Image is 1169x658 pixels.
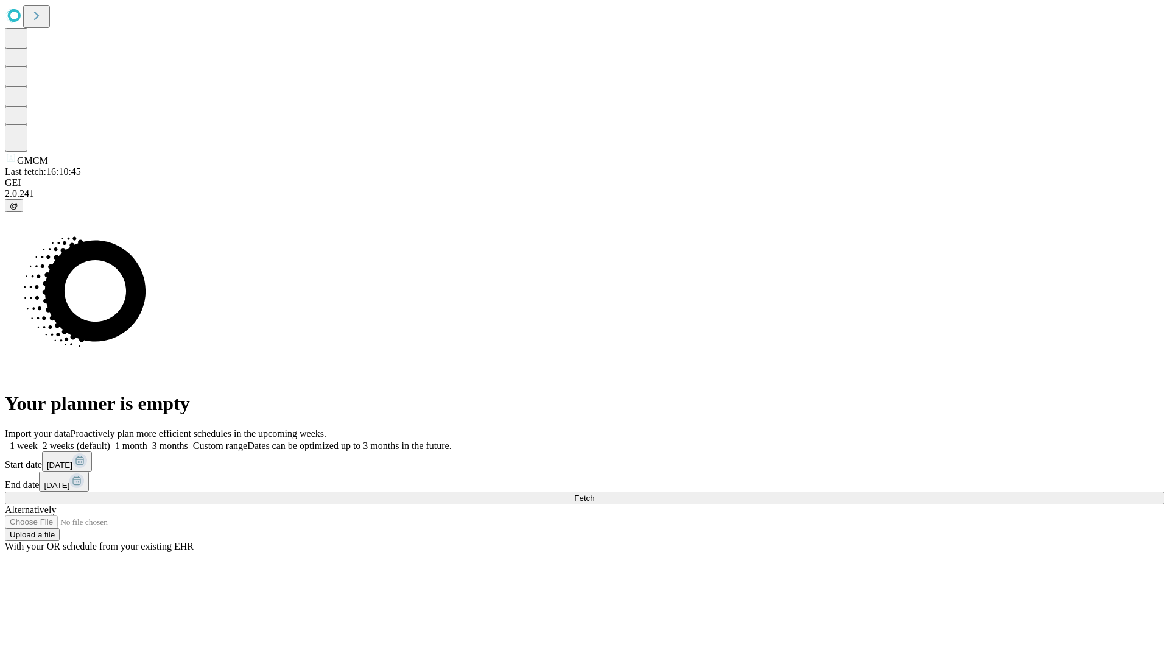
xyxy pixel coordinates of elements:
[247,440,451,451] span: Dates can be optimized up to 3 months in the future.
[47,461,72,470] span: [DATE]
[5,528,60,541] button: Upload a file
[5,541,194,551] span: With your OR schedule from your existing EHR
[10,201,18,210] span: @
[71,428,326,439] span: Proactively plan more efficient schedules in the upcoming weeks.
[5,492,1164,504] button: Fetch
[5,166,81,177] span: Last fetch: 16:10:45
[115,440,147,451] span: 1 month
[10,440,38,451] span: 1 week
[152,440,188,451] span: 3 months
[5,188,1164,199] div: 2.0.241
[5,177,1164,188] div: GEI
[5,428,71,439] span: Import your data
[43,440,110,451] span: 2 weeks (default)
[193,440,247,451] span: Custom range
[17,155,48,166] span: GMCM
[42,451,92,472] button: [DATE]
[5,472,1164,492] div: End date
[44,481,69,490] span: [DATE]
[5,504,56,515] span: Alternatively
[5,392,1164,415] h1: Your planner is empty
[574,493,594,503] span: Fetch
[39,472,89,492] button: [DATE]
[5,199,23,212] button: @
[5,451,1164,472] div: Start date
